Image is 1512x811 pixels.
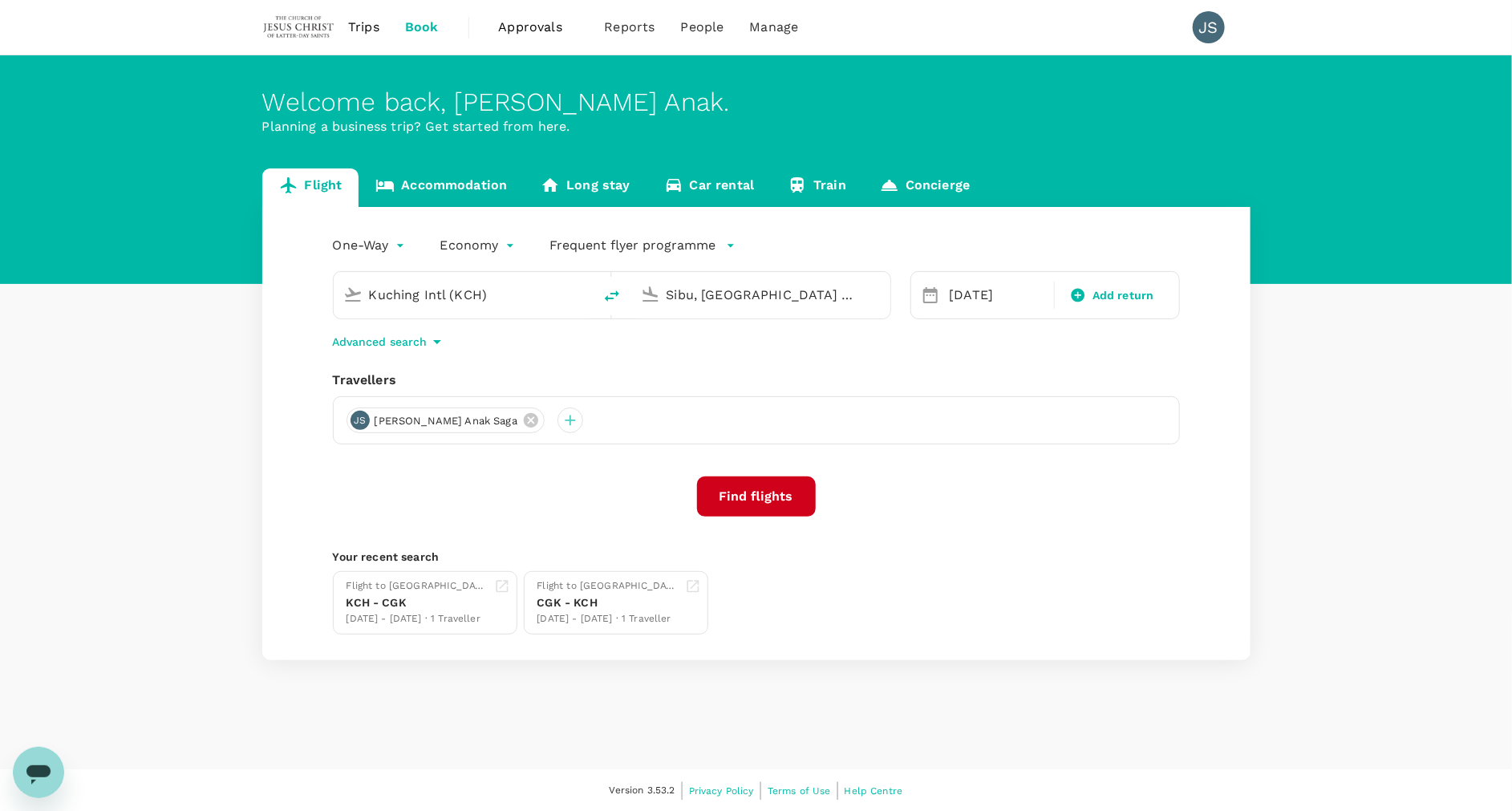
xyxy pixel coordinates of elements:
[593,277,631,315] button: delete
[768,782,831,800] a: Terms of Use
[749,18,798,37] span: Manage
[262,168,359,207] a: Flight
[262,10,336,45] img: The Malaysian Church of Jesus Christ of Latter-day Saints
[347,578,488,594] div: Flight to [GEOGRAPHIC_DATA]
[647,168,772,207] a: Car rental
[879,293,882,296] button: Open
[365,413,527,429] span: [PERSON_NAME] Anak Saga
[405,18,439,37] span: Book
[333,334,428,350] p: Advanced search
[689,785,754,797] span: Privacy Policy
[863,168,987,207] a: Concierge
[262,87,1251,117] div: Welcome back , [PERSON_NAME] Anak .
[1092,287,1154,304] span: Add return
[347,594,488,611] div: KCH - CGK
[351,411,370,430] div: JS
[605,18,655,37] span: Reports
[499,18,579,37] span: Approvals
[697,476,816,517] button: Find flights
[550,236,736,255] button: Frequent flyer programme
[537,611,679,627] div: [DATE] - [DATE] · 1 Traveller
[689,782,754,800] a: Privacy Policy
[440,233,518,258] div: Economy
[333,549,1180,565] p: Your recent search
[610,783,675,799] span: Version 3.53.2
[771,168,863,207] a: Train
[537,578,679,594] div: Flight to [GEOGRAPHIC_DATA]
[369,282,559,307] input: Depart from
[333,371,1180,390] div: Travellers
[13,747,64,798] iframe: Button to launch messaging window
[943,279,1052,311] div: [DATE]
[681,18,724,37] span: People
[1193,11,1225,43] div: JS
[845,785,903,797] span: Help Centre
[359,168,524,207] a: Accommodation
[582,293,585,296] button: Open
[262,117,1251,136] p: Planning a business trip? Get started from here.
[768,785,831,797] span: Terms of Use
[537,594,679,611] div: CGK - KCH
[667,282,857,307] input: Going to
[524,168,647,207] a: Long stay
[333,332,447,351] button: Advanced search
[845,782,903,800] a: Help Centre
[333,233,408,258] div: One-Way
[347,611,488,627] div: [DATE] - [DATE] · 1 Traveller
[347,408,545,433] div: JS[PERSON_NAME] Anak Saga
[348,18,379,37] span: Trips
[550,236,716,255] p: Frequent flyer programme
